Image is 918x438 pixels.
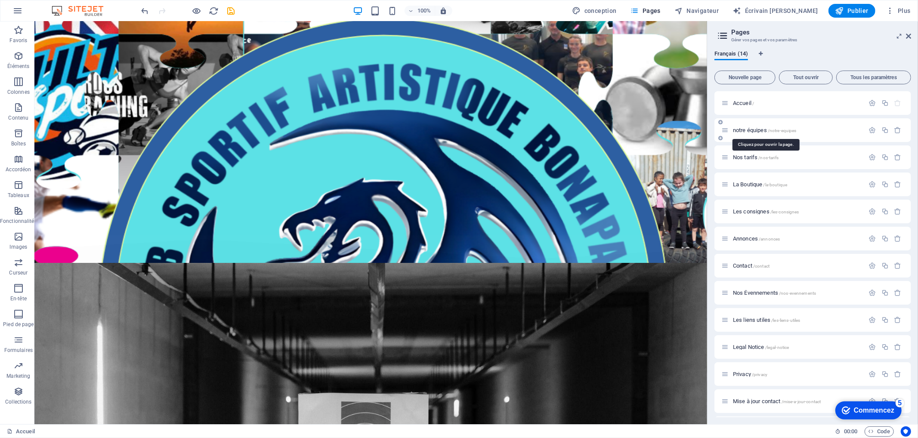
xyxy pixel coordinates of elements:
[687,7,719,14] font: Navigateur
[840,75,907,80] span: Tous les paramètres
[752,101,754,106] span: /
[718,75,772,80] span: Nouvelle page
[627,4,664,18] button: Pages
[759,237,780,241] span: /annonces
[569,4,620,18] div: Conception (Ctrl+Alt+Y)
[730,371,865,377] div: Privacy/privacy
[417,7,431,14] font: 100%
[10,244,28,250] font: Images
[901,426,911,437] button: Centres d'utilisation
[7,89,30,95] font: Colonnes
[9,37,27,43] font: Favoris
[779,71,833,84] button: Tout ouvrir
[733,317,801,323] span: Cliquez pour ouvrir la page.
[23,9,64,17] font: Commencez
[730,344,865,350] div: Legal Notice/legal-notice
[759,155,779,160] span: /nos-tarifs
[878,428,890,435] font: Code
[881,343,889,351] div: Dupliquer
[6,373,30,379] font: Marketing
[763,182,788,187] span: /la-boutique
[5,399,31,405] font: Collections
[714,71,776,84] button: Nouvelle page
[894,99,902,107] div: La page de départ ne peut pas être supprimée.
[8,115,28,121] font: Contenu
[869,343,876,351] div: Paramètres
[730,209,865,214] div: Les consignes/les-consignes
[16,428,35,435] font: Accueil
[4,347,33,353] font: Formulaires
[894,126,902,134] div: Supprimer
[869,316,876,324] div: Paramètres
[752,372,767,377] span: /privacy
[894,289,902,296] div: Supprimer
[894,154,902,161] div: Supprimer
[881,370,889,378] div: Dupliquer
[835,426,858,437] h6: Durée de la session
[894,343,902,351] div: Supprimer
[768,128,797,133] span: /notre-equipes
[730,182,865,187] div: La Boutique/la-boutique
[733,208,799,215] span: Cliquez pour ouvrir la page.
[11,141,26,147] font: Boîtes
[729,4,822,18] button: Écrivain [PERSON_NAME]
[733,127,797,133] span: notre équipes
[3,321,34,327] font: Pied de page
[881,316,889,324] div: Dupliquer
[733,235,780,242] span: Cliquez pour ouvrir la page.
[894,370,902,378] div: Supprimer
[7,63,29,69] font: Éléments
[730,154,865,160] div: Nos tarifs/nos-tarifs
[733,398,821,404] span: Cliquez pour ouvrir la page.
[771,318,800,323] span: /les-liens-utiles
[49,6,114,16] img: Éditeur de logo
[569,4,620,18] button: conception
[730,127,865,133] div: notre équipes/notre-equipes
[898,7,911,14] font: Plus
[753,264,770,268] span: /contact
[6,167,31,173] font: Accordéon
[869,370,876,378] div: Paramètres
[730,290,865,296] div: Nos Évennements/nos-evennements
[828,4,875,18] button: Publier
[226,6,236,16] i: Enregistrer (Ctrl+S)
[779,291,816,296] span: /nos-evennements
[770,210,799,214] span: /les-consignes
[730,263,865,268] div: Contact/contact
[894,316,902,324] div: Supprimer
[869,126,876,134] div: Paramètres
[7,426,35,437] a: Cliquez pour annuler la sélection. Double-cliquez pour ouvrir Pages.
[869,181,876,188] div: Paramètres
[584,7,617,14] font: conception
[865,426,894,437] button: Code
[440,7,448,15] i: Lors du redimensionnement, ajuster automatiquement le niveau de zoom en fonction de l'appareil sé...
[671,4,722,18] button: Navigateur
[731,28,911,36] h2: Pages
[5,4,71,22] div: Commencer 5 éléments restants, 0 % terminés
[405,6,435,16] button: 100%
[783,75,829,80] span: Tout ouvrir
[869,262,876,269] div: Paramètres
[869,208,876,215] div: Paramètres
[731,36,894,44] h3: Gérer vos pages et vos paramètres
[847,7,869,14] font: Publier
[882,4,914,18] button: Plus
[730,317,865,323] div: Les liens utiles/les-liens-utiles
[140,6,150,16] button: annuler
[881,235,889,242] div: Dupliquer
[894,262,902,269] div: Supprimer
[881,262,889,269] div: Dupliquer
[730,398,865,404] div: Mise à jour contact/mise-a-jour-contact
[714,51,911,67] div: Onglets langues
[68,2,71,9] font: 5
[869,235,876,242] div: Paramètres
[8,192,29,198] font: Tableaux
[881,154,889,161] div: Dupliquer
[733,290,816,296] span: Cliquez pour ouvrir la page.
[209,6,219,16] button: recharger
[850,428,851,435] font: :
[894,181,902,188] div: Supprimer
[869,154,876,161] div: Paramètres
[226,6,236,16] button: sauvegarder
[881,181,889,188] div: Dupliquer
